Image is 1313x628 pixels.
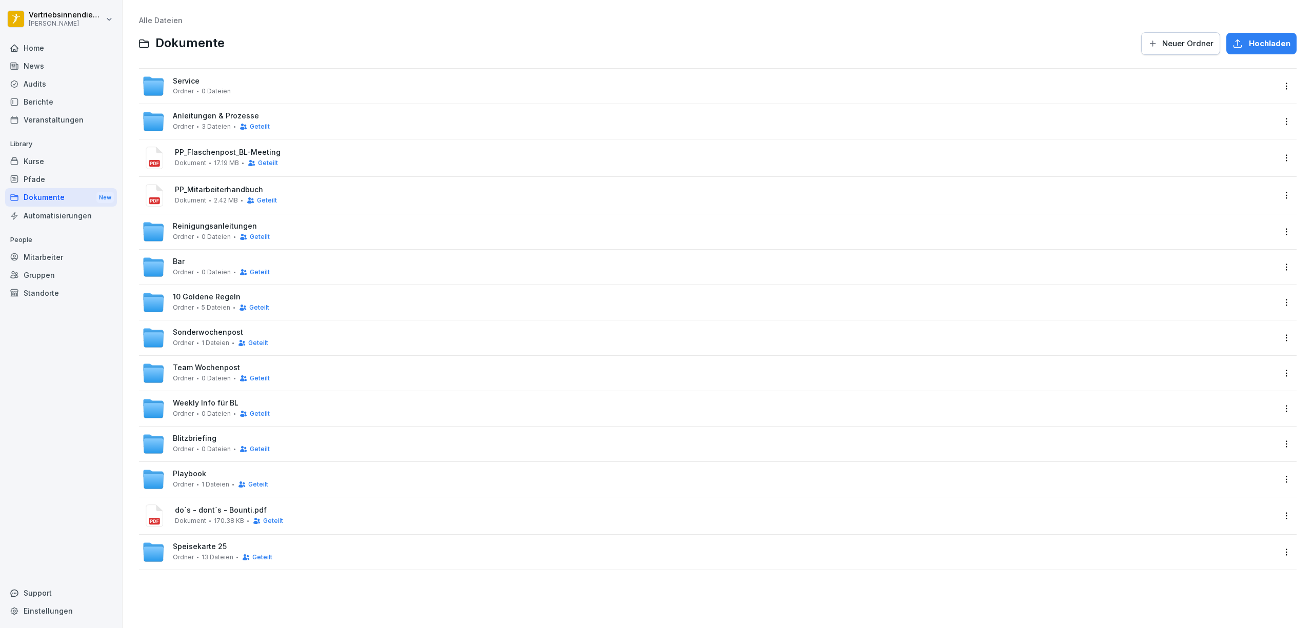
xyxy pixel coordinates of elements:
[252,554,272,561] span: Geteilt
[173,293,241,301] span: 10 Goldene Regeln
[202,233,231,240] span: 0 Dateien
[5,39,117,57] a: Home
[249,304,269,311] span: Geteilt
[173,77,200,86] span: Service
[263,517,283,524] span: Geteilt
[5,188,117,207] a: DokumenteNew
[173,363,240,372] span: Team Wochenpost
[173,434,216,443] span: Blitzbriefing
[29,20,104,27] p: [PERSON_NAME]
[1249,38,1290,49] span: Hochladen
[250,375,270,382] span: Geteilt
[5,232,117,248] p: People
[96,192,114,204] div: New
[5,284,117,302] a: Standorte
[5,207,117,225] a: Automatisierungen
[5,170,117,188] a: Pfade
[202,375,231,382] span: 0 Dateien
[202,410,231,417] span: 0 Dateien
[1162,38,1213,49] span: Neuer Ordner
[173,233,194,240] span: Ordner
[248,339,268,347] span: Geteilt
[173,339,194,347] span: Ordner
[142,220,1275,243] a: ReinigungsanleitungenOrdner0 DateienGeteilt
[202,304,230,311] span: 5 Dateien
[173,112,259,120] span: Anleitungen & Prozesse
[202,481,229,488] span: 1 Dateien
[173,445,194,453] span: Ordner
[173,304,194,311] span: Ordner
[202,339,229,347] span: 1 Dateien
[173,542,227,551] span: Speisekarte 25
[250,233,270,240] span: Geteilt
[250,269,270,276] span: Geteilt
[142,291,1275,314] a: 10 Goldene RegelnOrdner5 DateienGeteilt
[202,554,233,561] span: 13 Dateien
[29,11,104,19] p: Vertriebsinnendienst
[5,188,117,207] div: Dokumente
[202,123,231,130] span: 3 Dateien
[202,88,231,95] span: 0 Dateien
[248,481,268,488] span: Geteilt
[175,159,206,167] span: Dokument
[257,197,277,204] span: Geteilt
[155,36,225,51] span: Dokumente
[142,256,1275,278] a: BarOrdner0 DateienGeteilt
[173,88,194,95] span: Ordner
[250,123,270,130] span: Geteilt
[5,602,117,620] a: Einstellungen
[142,433,1275,455] a: BlitzbriefingOrdner0 DateienGeteilt
[173,481,194,488] span: Ordner
[202,445,231,453] span: 0 Dateien
[142,110,1275,133] a: Anleitungen & ProzesseOrdner3 DateienGeteilt
[142,397,1275,420] a: Weekly Info für BLOrdner0 DateienGeteilt
[142,327,1275,349] a: SonderwochenpostOrdner1 DateienGeteilt
[5,152,117,170] a: Kurse
[5,136,117,152] p: Library
[173,222,257,231] span: Reinigungsanleitungen
[175,148,1275,157] span: PP_Flaschenpost_BL-Meeting
[1141,32,1220,55] button: Neuer Ordner
[175,506,1275,515] span: do´s - dont´s - Bounti.pdf
[5,248,117,266] a: Mitarbeiter
[1226,33,1297,54] button: Hochladen
[173,554,194,561] span: Ordner
[175,197,206,204] span: Dokument
[142,75,1275,97] a: ServiceOrdner0 Dateien
[250,445,270,453] span: Geteilt
[5,75,117,93] a: Audits
[214,517,244,524] span: 170.38 KB
[173,410,194,417] span: Ordner
[173,123,194,130] span: Ordner
[5,57,117,75] a: News
[214,159,239,167] span: 17.19 MB
[142,541,1275,563] a: Speisekarte 25Ordner13 DateienGeteilt
[142,468,1275,491] a: PlaybookOrdner1 DateienGeteilt
[173,257,185,266] span: Bar
[173,399,238,408] span: Weekly Info für BL
[250,410,270,417] span: Geteilt
[139,16,183,25] a: Alle Dateien
[202,269,231,276] span: 0 Dateien
[5,584,117,602] div: Support
[173,375,194,382] span: Ordner
[175,186,1275,194] span: PP_Mitarbeiterhandbuch
[214,197,238,204] span: 2.42 MB
[5,93,117,111] a: Berichte
[5,111,117,129] a: Veranstaltungen
[5,266,117,284] a: Gruppen
[258,159,278,167] span: Geteilt
[173,269,194,276] span: Ordner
